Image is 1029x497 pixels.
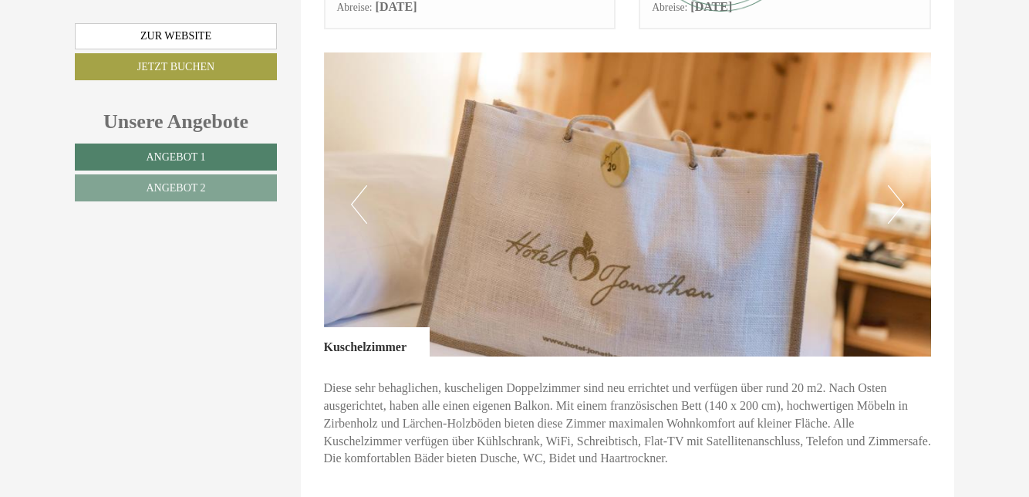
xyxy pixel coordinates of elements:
span: Angebot 1 [146,151,205,163]
button: Next [888,185,904,224]
small: Abreise: [652,2,687,13]
a: Jetzt buchen [75,53,277,80]
a: Zur Website [75,23,277,49]
p: Diese sehr behaglichen, kuscheligen Doppelzimmer sind neu errichtet und verfügen über rund 20 m2.... [324,380,932,468]
img: image [324,52,932,357]
button: Previous [351,185,367,224]
div: Unsere Angebote [75,107,277,136]
span: Angebot 2 [146,182,205,194]
div: Kuschelzimmer [324,327,430,357]
small: Abreise: [337,2,373,13]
